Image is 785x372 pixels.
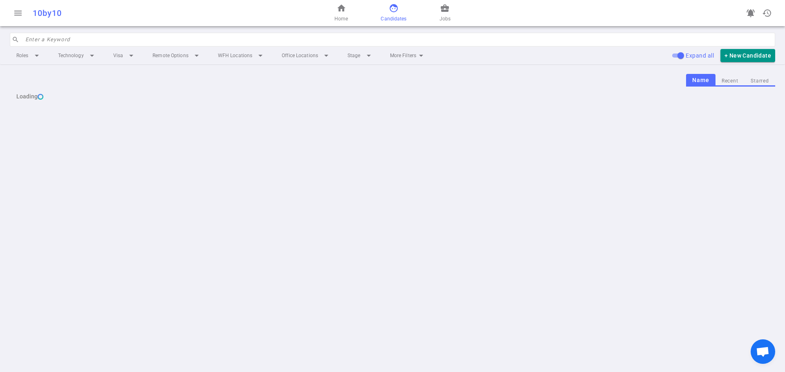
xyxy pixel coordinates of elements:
[336,3,346,13] span: home
[715,76,745,87] button: Recent
[146,48,208,63] li: Remote Options
[742,5,759,21] a: Go to see announcements
[33,8,258,18] div: 10by10
[334,3,348,23] a: Home
[52,48,103,63] li: Technology
[720,49,775,62] button: + New Candidate
[389,3,399,13] span: face
[334,15,348,23] span: Home
[13,8,23,18] span: menu
[751,339,775,364] a: Open chat
[211,48,272,63] li: WFH Locations
[686,74,715,87] button: Name
[759,5,775,21] button: Open history
[10,48,48,63] li: Roles
[381,15,406,23] span: Candidates
[384,48,433,63] li: More Filters
[38,94,43,100] img: loading...
[12,36,19,43] span: search
[10,5,26,21] button: Open menu
[746,8,756,18] span: notifications_active
[440,15,451,23] span: Jobs
[107,48,143,63] li: Visa
[10,87,775,106] div: Loading
[275,48,338,63] li: Office Locations
[745,76,775,87] button: Starred
[341,48,380,63] li: Stage
[440,3,451,23] a: Jobs
[762,8,772,18] span: history
[440,3,450,13] span: business_center
[381,3,406,23] a: Candidates
[686,52,714,59] span: Expand all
